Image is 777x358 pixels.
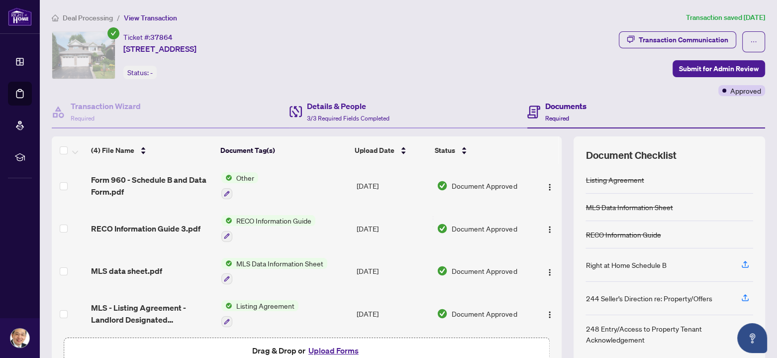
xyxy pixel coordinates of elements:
div: Transaction Communication [639,32,728,48]
img: Status Icon [221,172,232,183]
img: Document Status [437,265,448,276]
span: Document Approved [452,180,517,191]
h4: Documents [545,100,586,112]
button: Logo [542,178,558,194]
th: Document Tag(s) [216,136,351,164]
span: Document Approved [452,223,517,234]
div: Right at Home Schedule B [585,259,666,270]
span: MLS Data Information Sheet [232,258,327,269]
img: logo [8,7,32,26]
img: Profile Icon [10,329,29,348]
button: Transaction Communication [619,31,736,48]
button: Open asap [737,323,767,353]
span: Upload Date [355,145,394,156]
img: Status Icon [221,215,232,226]
div: Status: [123,66,157,79]
span: (4) File Name [91,145,134,156]
span: Listing Agreement [232,300,298,311]
span: Drag & Drop or [252,344,362,357]
img: Document Status [437,223,448,234]
img: Logo [546,226,554,234]
div: 248 Entry/Access to Property Tenant Acknowledgement [585,323,729,345]
span: Approved [730,85,761,96]
span: Required [545,115,569,122]
button: Logo [542,306,558,322]
td: [DATE] [353,164,433,207]
button: Status IconOther [221,172,258,199]
span: 3/3 Required Fields Completed [307,115,389,122]
span: MLS - Listing Agreement - Landlord Designated Representation Agreement Authority to Offer for Lea... [91,302,213,326]
th: Status [431,136,531,164]
span: Other [232,172,258,183]
td: [DATE] [353,250,433,293]
img: Status Icon [221,300,232,311]
span: Form 960 - Schedule B and Data Form.pdf [91,174,213,198]
span: Deal Processing [63,13,113,22]
button: Status IconRECO Information Guide [221,215,315,242]
th: Upload Date [351,136,431,164]
span: Document Approved [452,308,517,319]
img: Status Icon [221,258,232,269]
div: Ticket #: [123,31,173,43]
img: Document Status [437,308,448,319]
div: MLS Data Information Sheet [585,202,673,213]
span: - [150,68,153,77]
li: / [117,12,120,23]
button: Status IconMLS Data Information Sheet [221,258,327,285]
th: (4) File Name [87,136,216,164]
span: Document Checklist [585,148,676,162]
span: check-circle [107,27,119,39]
img: IMG-X12193519_1.jpg [52,32,115,79]
span: Document Approved [452,265,517,276]
td: [DATE] [353,292,433,335]
span: MLS data sheet.pdf [91,265,162,277]
span: View Transaction [124,13,177,22]
div: RECO Information Guide [585,229,661,240]
div: Listing Agreement [585,174,644,185]
img: Logo [546,268,554,276]
img: Logo [546,311,554,319]
img: Document Status [437,180,448,191]
button: Logo [542,263,558,279]
span: Submit for Admin Review [679,61,759,77]
article: Transaction saved [DATE] [686,12,765,23]
h4: Details & People [307,100,389,112]
span: RECO Information Guide 3.pdf [91,223,200,235]
span: home [52,14,59,21]
span: ellipsis [750,38,757,45]
td: [DATE] [353,207,433,250]
span: Required [71,115,95,122]
span: RECO Information Guide [232,215,315,226]
button: Status IconListing Agreement [221,300,298,327]
span: Status [435,145,455,156]
span: [STREET_ADDRESS] [123,43,196,55]
h4: Transaction Wizard [71,100,141,112]
button: Logo [542,221,558,237]
img: Logo [546,183,554,191]
span: 37864 [150,33,173,42]
div: 244 Seller’s Direction re: Property/Offers [585,293,712,304]
button: Upload Forms [305,344,362,357]
button: Submit for Admin Review [673,60,765,77]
